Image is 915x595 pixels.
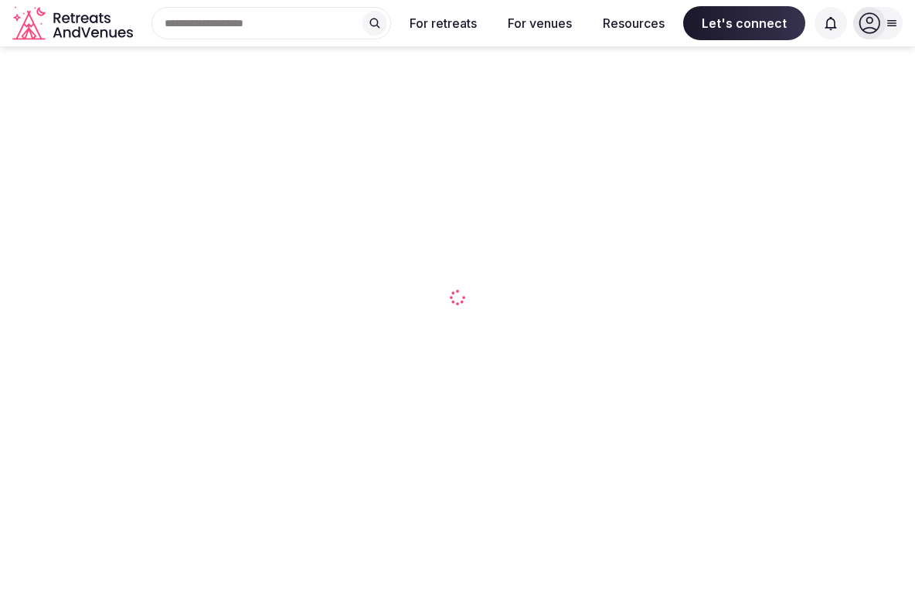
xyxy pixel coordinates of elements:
button: For retreats [397,6,489,40]
svg: Retreats and Venues company logo [12,6,136,41]
a: Visit the homepage [12,6,136,41]
button: Resources [590,6,677,40]
span: Let's connect [683,6,805,40]
button: For venues [495,6,584,40]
